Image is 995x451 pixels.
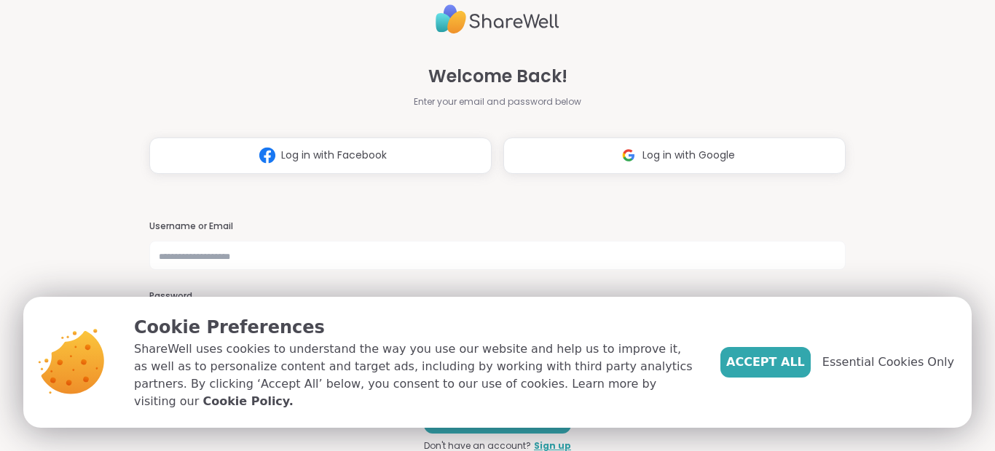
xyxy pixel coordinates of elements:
span: Essential Cookies Only [822,354,954,371]
span: Enter your email and password below [414,95,581,108]
h3: Password [149,290,846,303]
span: Accept All [726,354,805,371]
span: Log in with Facebook [281,148,387,163]
button: Log in with Facebook [149,137,492,174]
p: Cookie Preferences [134,314,697,340]
span: Log in with Google [642,148,735,163]
p: ShareWell uses cookies to understand the way you use our website and help us to improve it, as we... [134,340,697,410]
button: Accept All [720,347,811,378]
img: ShareWell Logomark [615,142,642,169]
img: ShareWell Logomark [253,142,281,169]
button: Log in with Google [503,137,846,174]
a: Cookie Policy. [202,393,293,410]
h3: Username or Email [149,220,846,233]
span: Welcome Back! [428,63,567,89]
